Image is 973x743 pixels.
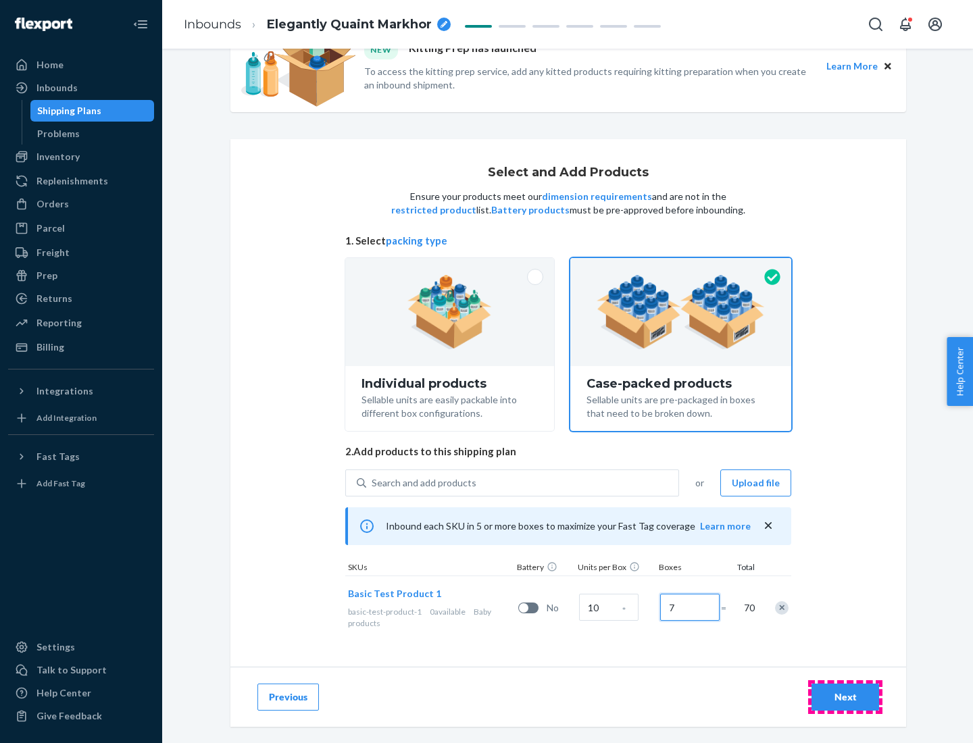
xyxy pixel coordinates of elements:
[947,337,973,406] button: Help Center
[30,123,155,145] a: Problems
[257,684,319,711] button: Previous
[720,469,791,496] button: Upload file
[656,561,724,575] div: Boxes
[36,709,102,723] div: Give Feedback
[267,16,432,34] span: Elegantly Quaint Markhor
[36,340,64,354] div: Billing
[922,11,949,38] button: Open account menu
[36,174,108,188] div: Replenishments
[36,450,80,463] div: Fast Tags
[372,476,476,490] div: Search and add products
[587,390,775,420] div: Sellable units are pre-packaged in boxes that need to be broken down.
[826,59,878,74] button: Learn More
[36,292,72,305] div: Returns
[775,601,789,615] div: Remove Item
[8,380,154,402] button: Integrations
[36,269,57,282] div: Prep
[8,146,154,168] a: Inventory
[8,336,154,358] a: Billing
[36,384,93,398] div: Integrations
[542,190,652,203] button: dimension requirements
[8,705,154,727] button: Give Feedback
[880,59,895,74] button: Close
[37,104,101,118] div: Shipping Plans
[361,377,538,390] div: Individual products
[36,686,91,700] div: Help Center
[721,601,734,615] span: =
[36,663,107,677] div: Talk to Support
[36,640,75,654] div: Settings
[8,288,154,309] a: Returns
[37,127,80,140] div: Problems
[823,690,868,704] div: Next
[8,170,154,192] a: Replenishments
[36,222,65,235] div: Parcel
[724,561,757,575] div: Total
[491,203,570,217] button: Battery products
[8,446,154,467] button: Fast Tags
[514,561,575,575] div: Battery
[348,606,513,629] div: Baby products
[345,507,791,545] div: Inbound each SKU in 5 or more boxes to maximize your Fast Tag coverage
[345,444,791,459] span: 2. Add products to this shipping plan
[547,601,574,615] span: No
[36,478,85,489] div: Add Fast Tag
[36,316,82,330] div: Reporting
[8,265,154,286] a: Prep
[390,190,747,217] p: Ensure your products meet our and are not in the list. must be pre-approved before inbounding.
[36,412,97,424] div: Add Integration
[660,594,720,621] input: Number of boxes
[862,11,889,38] button: Open Search Box
[8,407,154,429] a: Add Integration
[892,11,919,38] button: Open notifications
[812,684,879,711] button: Next
[8,473,154,494] a: Add Fast Tag
[700,519,751,533] button: Learn more
[391,203,476,217] button: restricted product
[430,607,466,617] span: 0 available
[695,476,704,490] span: or
[348,607,422,617] span: basic-test-product-1
[741,601,755,615] span: 70
[8,77,154,99] a: Inbounds
[348,587,441,600] button: Basic Test Product 1
[386,234,447,248] button: packing type
[8,217,154,239] a: Parcel
[15,18,72,31] img: Flexport logo
[579,594,639,621] input: Case Quantity
[407,275,492,349] img: individual-pack.facf35554cb0f1810c75b2bd6df2d64e.png
[8,54,154,76] a: Home
[8,312,154,334] a: Reporting
[36,246,70,259] div: Freight
[184,17,241,32] a: Inbounds
[762,519,775,533] button: close
[36,197,69,211] div: Orders
[345,561,514,575] div: SKUs
[127,11,154,38] button: Close Navigation
[587,377,775,390] div: Case-packed products
[36,58,64,72] div: Home
[8,636,154,658] a: Settings
[345,234,791,248] span: 1. Select
[8,682,154,704] a: Help Center
[8,242,154,263] a: Freight
[364,41,398,59] div: NEW
[8,659,154,681] a: Talk to Support
[30,100,155,122] a: Shipping Plans
[597,275,765,349] img: case-pack.59cecea509d18c883b923b81aeac6d0b.png
[36,150,80,163] div: Inventory
[575,561,656,575] div: Units per Box
[8,193,154,215] a: Orders
[364,65,814,92] p: To access the kitting prep service, add any kitted products requiring kitting preparation when yo...
[173,5,461,45] ol: breadcrumbs
[488,166,649,180] h1: Select and Add Products
[409,41,537,59] p: Kitting Prep has launched
[348,588,441,599] span: Basic Test Product 1
[361,390,538,420] div: Sellable units are easily packable into different box configurations.
[36,81,78,95] div: Inbounds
